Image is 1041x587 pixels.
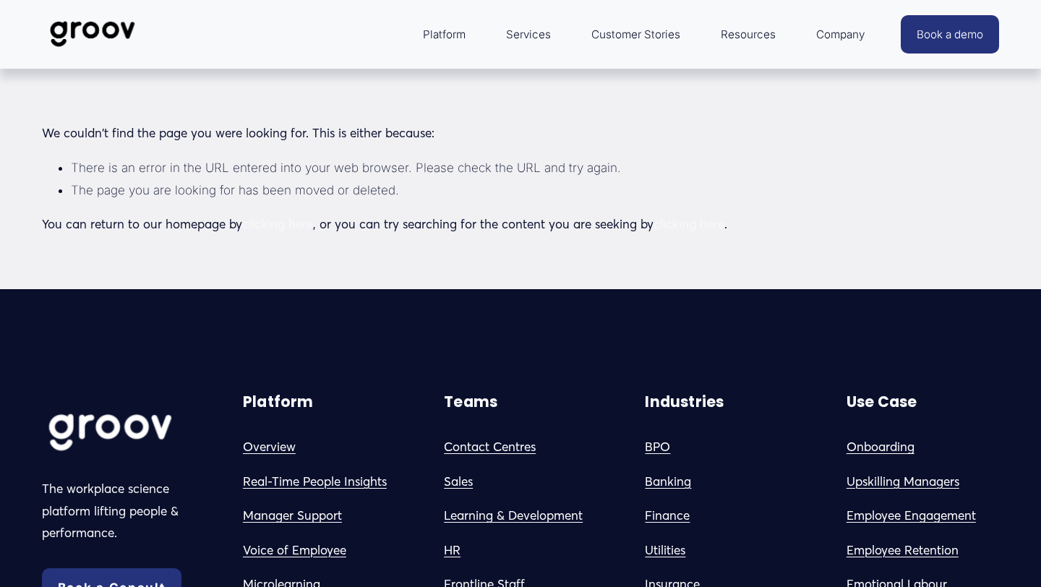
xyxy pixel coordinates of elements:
[416,17,473,51] a: folder dropdown
[721,25,776,44] span: Resources
[42,10,144,58] img: Groov | Workplace Science Platform | Unlock Performance | Drive Results
[444,539,460,562] a: HR
[444,436,536,458] a: Contact Centres
[645,392,724,412] strong: Industries
[42,213,1000,236] p: You can return to our homepage by , or you can try searching for the content you are seeking by .
[243,471,387,493] a: Real-Time People Insights
[423,25,466,44] span: Platform
[71,157,1000,179] li: There is an error in the URL entered into your web browser. Please check the URL and try again.
[901,15,999,53] a: Book a demo
[847,471,959,493] a: Upskilling Managers
[645,539,685,562] a: Utilities
[816,25,865,44] span: Company
[243,392,314,412] strong: Platform
[714,17,783,51] a: folder dropdown
[71,179,1000,202] li: The page you are looking for has been moved or deleted.
[654,216,724,231] a: clicking here
[645,505,690,527] a: Finance
[847,436,914,458] a: Onboarding
[243,505,342,527] a: Manager Support
[42,81,1000,145] p: We couldn't find the page you were looking for. This is either because:
[847,392,917,412] strong: Use Case
[847,539,959,562] a: Employee Retention
[584,17,687,51] a: Customer Stories
[444,392,497,412] strong: Teams
[444,505,583,527] a: Learning & Development
[645,471,691,493] a: Banking
[809,17,872,51] a: folder dropdown
[243,539,346,562] a: Voice of Employee
[42,478,195,544] p: The workplace science platform lifting people & performance.
[499,17,558,51] a: Services
[242,216,313,231] a: clicking here
[847,505,976,527] a: Employee Engagement
[645,436,670,458] a: BPO
[444,471,473,493] a: Sales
